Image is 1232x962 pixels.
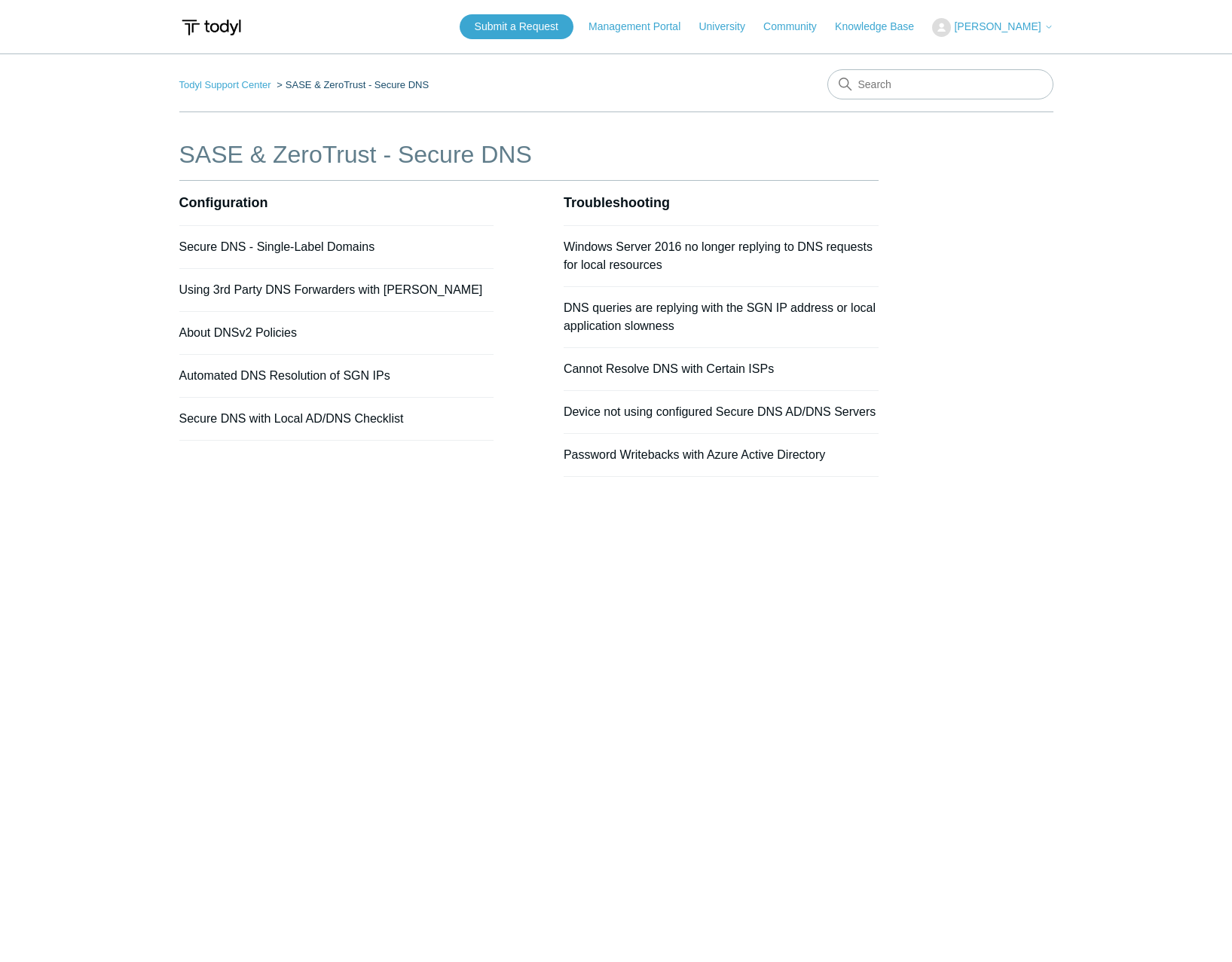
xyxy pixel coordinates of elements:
[460,14,573,39] a: Submit a Request
[564,362,774,375] a: Cannot Resolve DNS with Certain ISPs
[932,18,1053,37] button: [PERSON_NAME]
[564,195,670,210] a: Troubleshooting
[699,19,760,35] a: University
[179,412,404,425] a: Secure DNS with Local AD/DNS Checklist
[179,136,879,173] h1: SASE & ZeroTrust - Secure DNS
[835,19,929,35] a: Knowledge Base
[564,301,876,332] a: DNS queries are replying with the SGN IP address or local application slowness
[179,195,268,210] a: Configuration
[763,19,832,35] a: Community
[827,69,1053,99] input: Search
[564,240,873,271] a: Windows Server 2016 no longer replying to DNS requests for local resources
[274,79,429,90] li: SASE & ZeroTrust - Secure DNS
[179,14,243,41] img: Todyl Support Center Help Center home page
[179,79,274,90] li: Todyl Support Center
[179,326,298,339] a: About DNSv2 Policies
[564,448,825,461] a: Password Writebacks with Azure Active Directory
[954,20,1041,32] span: [PERSON_NAME]
[179,283,483,296] a: Using 3rd Party DNS Forwarders with [PERSON_NAME]
[179,240,375,253] a: Secure DNS - Single-Label Domains
[179,369,390,382] a: Automated DNS Resolution of SGN IPs
[564,405,876,418] a: Device not using configured Secure DNS AD/DNS Servers
[179,79,271,90] a: Todyl Support Center
[588,19,695,35] a: Management Portal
